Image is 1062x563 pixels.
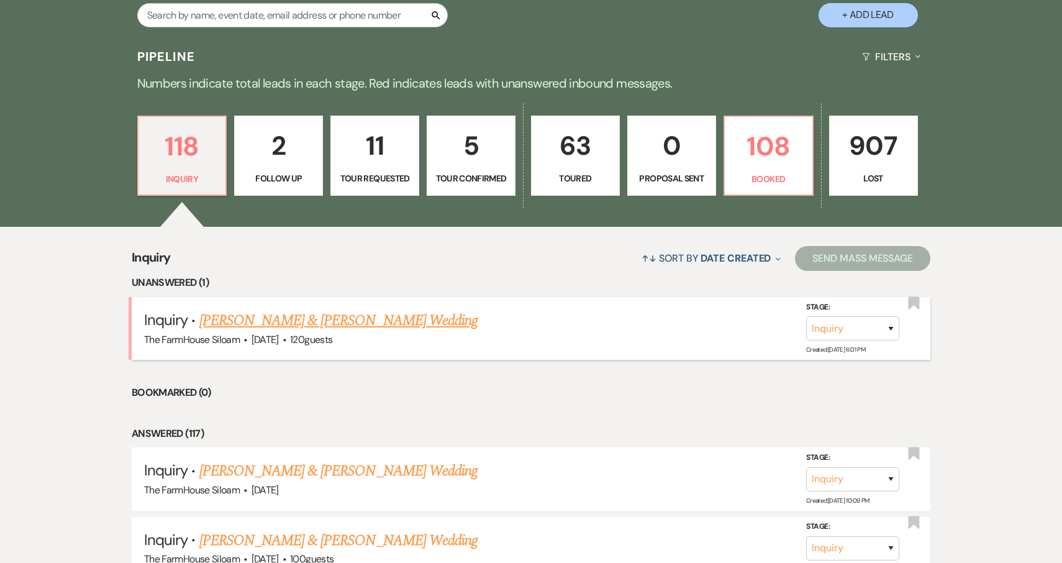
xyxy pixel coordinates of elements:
span: Inquiry [144,460,188,480]
p: Lost [837,172,910,185]
span: Inquiry [144,310,188,329]
p: Booked [732,172,805,186]
p: Tour Requested [338,172,411,185]
p: 118 [146,126,219,167]
a: 5Tour Confirmed [427,116,515,196]
p: 907 [837,125,910,167]
a: 108Booked [724,116,814,196]
label: Stage: [806,300,899,314]
p: Proposal Sent [635,172,708,185]
span: [DATE] [252,483,279,497]
button: Sort By Date Created [637,242,786,275]
li: Answered (117) [132,426,930,442]
h3: Pipeline [137,48,196,65]
p: Toured [539,172,612,185]
span: The FarmHouse Siloam [144,333,240,346]
span: ↑↓ [642,252,656,265]
p: Inquiry [146,172,219,186]
span: 120 guests [290,333,332,346]
a: [PERSON_NAME] & [PERSON_NAME] Wedding [199,529,478,552]
p: Follow Up [242,172,315,185]
li: Unanswered (1) [132,275,930,291]
li: Bookmarked (0) [132,385,930,401]
p: 11 [338,125,411,167]
span: Inquiry [132,248,171,275]
a: 2Follow Up [234,116,323,196]
p: 2 [242,125,315,167]
p: 0 [635,125,708,167]
button: Filters [857,40,925,73]
a: 907Lost [829,116,918,196]
a: [PERSON_NAME] & [PERSON_NAME] Wedding [199,460,478,482]
span: Created: [DATE] 10:09 PM [806,496,869,504]
span: Inquiry [144,530,188,549]
span: The FarmHouse Siloam [144,483,240,497]
a: [PERSON_NAME] & [PERSON_NAME] Wedding [199,309,478,332]
p: 5 [435,125,507,167]
span: [DATE] [252,333,279,346]
span: Created: [DATE] 6:01 PM [806,346,865,354]
p: 63 [539,125,612,167]
button: + Add Lead [819,3,918,27]
button: Send Mass Message [795,246,930,271]
p: Tour Confirmed [435,172,507,185]
a: 11Tour Requested [330,116,419,196]
p: 108 [732,126,805,167]
a: 118Inquiry [137,116,227,196]
span: Date Created [701,252,771,265]
label: Stage: [806,520,899,534]
p: Numbers indicate total leads in each stage. Red indicates leads with unanswered inbound messages. [84,73,978,93]
input: Search by name, event date, email address or phone number [137,3,448,27]
label: Stage: [806,451,899,465]
a: 63Toured [531,116,620,196]
a: 0Proposal Sent [627,116,716,196]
